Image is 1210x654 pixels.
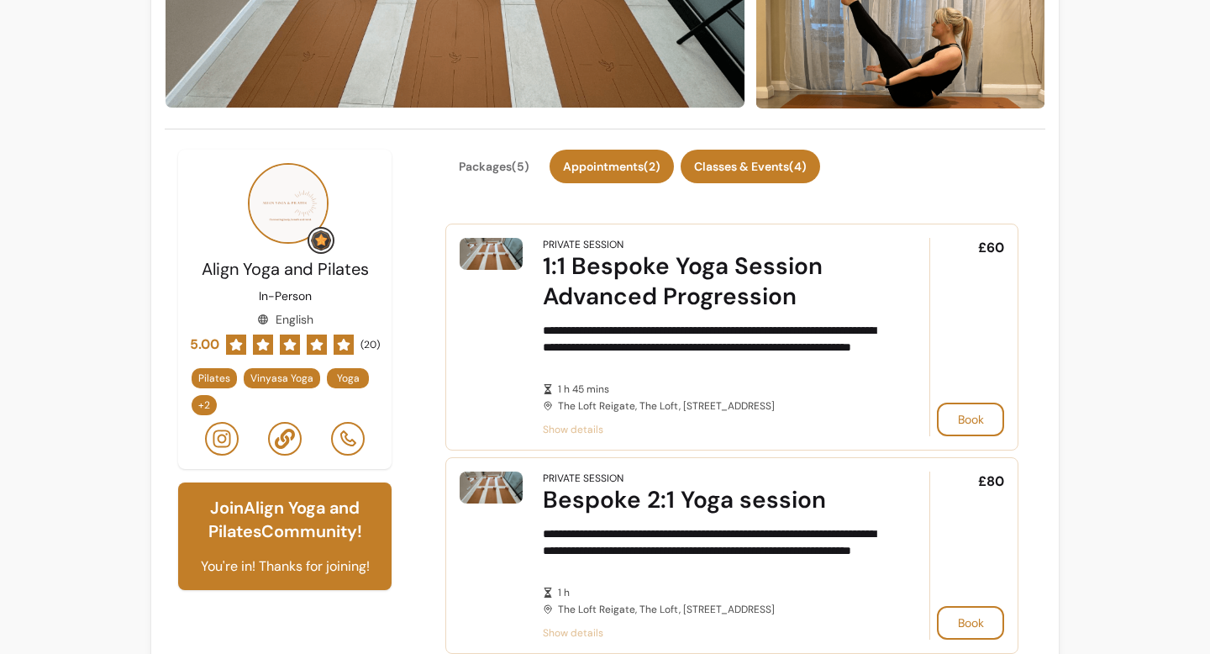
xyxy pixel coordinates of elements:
div: English [257,311,313,328]
button: Appointments(2) [550,150,674,183]
span: Show details [543,423,882,436]
span: Yoga [337,372,360,385]
img: 1:1 Bespoke Yoga Session Advanced Progression [460,238,523,270]
span: ( 20 ) [360,338,380,351]
p: In-Person [259,287,312,304]
span: 5.00 [190,335,219,355]
div: Bespoke 2:1 Yoga session [543,485,882,515]
div: You're in! Thanks for joining! [192,556,378,577]
div: The Loft Reigate, The Loft, [STREET_ADDRESS] [543,382,882,413]
button: Book [937,606,1004,640]
span: Show details [543,626,882,640]
span: + 2 [195,398,213,412]
span: Pilates [198,372,230,385]
h6: Join Align Yoga and Pilates Community! [192,496,378,543]
span: 1 h [558,586,882,599]
img: Bespoke 2:1 Yoga session [460,472,523,504]
div: Private Session [543,472,623,485]
span: 1 h 45 mins [558,382,882,396]
button: Packages(5) [445,150,543,183]
button: Book [937,403,1004,436]
img: Provider image [248,163,329,244]
div: The Loft Reigate, The Loft, [STREET_ADDRESS] [543,586,882,616]
span: Align Yoga and Pilates [202,258,369,280]
div: Private Session [543,238,623,251]
div: 1:1 Bespoke Yoga Session Advanced Progression [543,251,882,312]
span: £80 [978,472,1004,492]
span: Vinyasa Yoga [250,372,313,385]
button: Classes & Events(4) [681,150,820,183]
span: £60 [978,238,1004,258]
img: Grow [311,230,331,251]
